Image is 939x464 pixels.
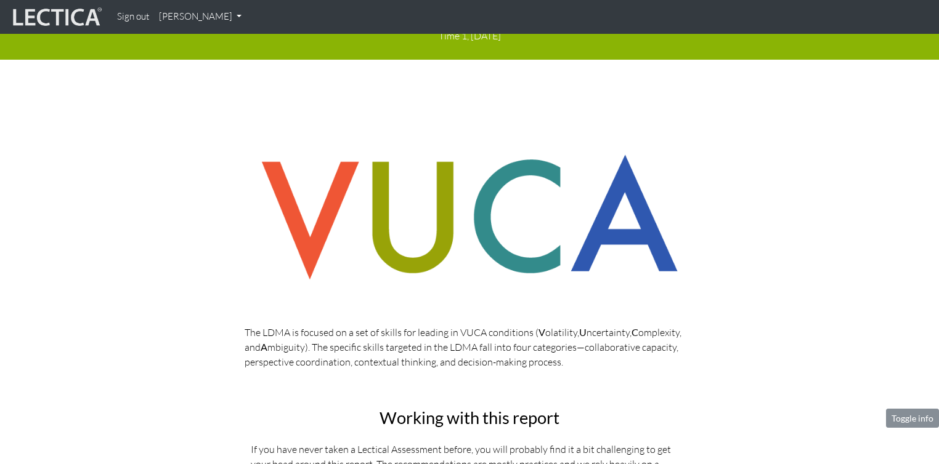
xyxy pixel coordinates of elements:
[632,326,638,338] strong: C
[886,409,939,428] button: Toggle info
[10,6,102,29] img: lecticalive
[579,326,587,338] strong: U
[9,28,930,43] p: Time 1, [DATE]
[245,139,694,295] img: vuca skills
[154,5,246,29] a: [PERSON_NAME]
[261,341,267,353] strong: A
[251,409,688,427] h2: Working with this report
[245,325,694,369] p: The LDMA is focused on a set of skills for leading in VUCA conditions ( olatility, ncertainty, om...
[539,326,545,338] strong: V
[112,5,154,29] a: Sign out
